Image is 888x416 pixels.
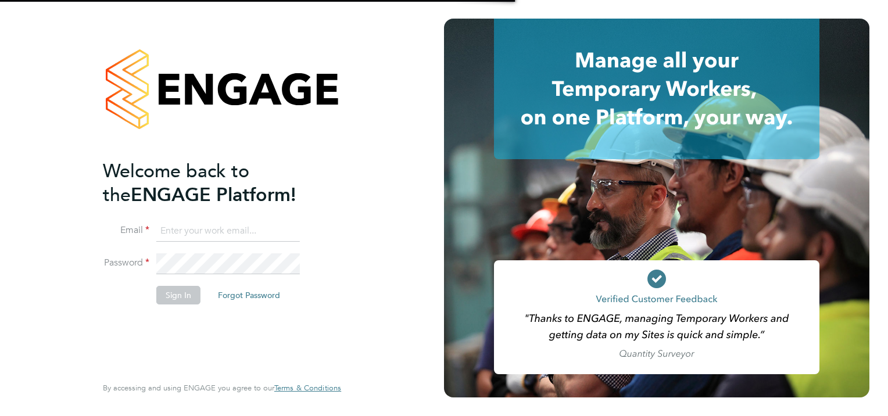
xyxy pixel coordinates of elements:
[209,286,289,304] button: Forgot Password
[103,224,149,236] label: Email
[156,286,200,304] button: Sign In
[156,221,300,242] input: Enter your work email...
[274,383,341,393] a: Terms & Conditions
[103,159,330,207] h2: ENGAGE Platform!
[103,160,249,206] span: Welcome back to the
[103,383,341,393] span: By accessing and using ENGAGE you agree to our
[103,257,149,269] label: Password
